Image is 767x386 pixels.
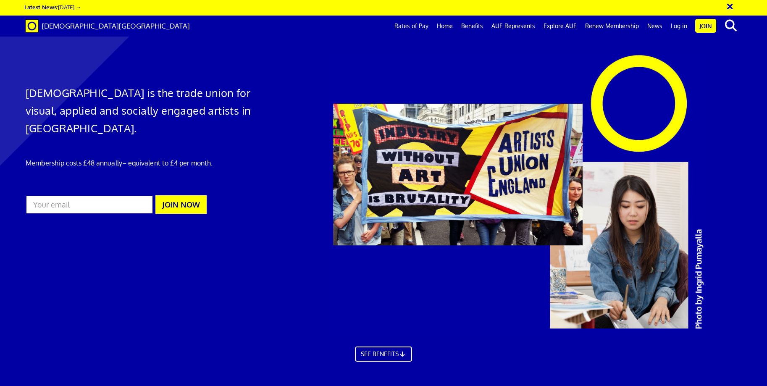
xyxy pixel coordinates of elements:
[19,16,196,37] a: Brand [DEMOGRAPHIC_DATA][GEOGRAPHIC_DATA]
[26,84,256,137] h1: [DEMOGRAPHIC_DATA] is the trade union for visual, applied and socially engaged artists in [GEOGRA...
[26,195,154,214] input: Your email
[390,16,433,37] a: Rates of Pay
[42,21,190,30] span: [DEMOGRAPHIC_DATA][GEOGRAPHIC_DATA]
[24,3,81,11] a: Latest News:[DATE] →
[667,16,691,37] a: Log in
[24,3,58,11] strong: Latest News:
[487,16,539,37] a: AUE Represents
[539,16,581,37] a: Explore AUE
[155,195,207,214] button: JOIN NOW
[457,16,487,37] a: Benefits
[26,158,256,168] p: Membership costs £48 annually – equivalent to £4 per month.
[643,16,667,37] a: News
[718,17,743,34] button: search
[355,347,412,362] a: SEE BENEFITS
[695,19,716,33] a: Join
[581,16,643,37] a: Renew Membership
[433,16,457,37] a: Home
